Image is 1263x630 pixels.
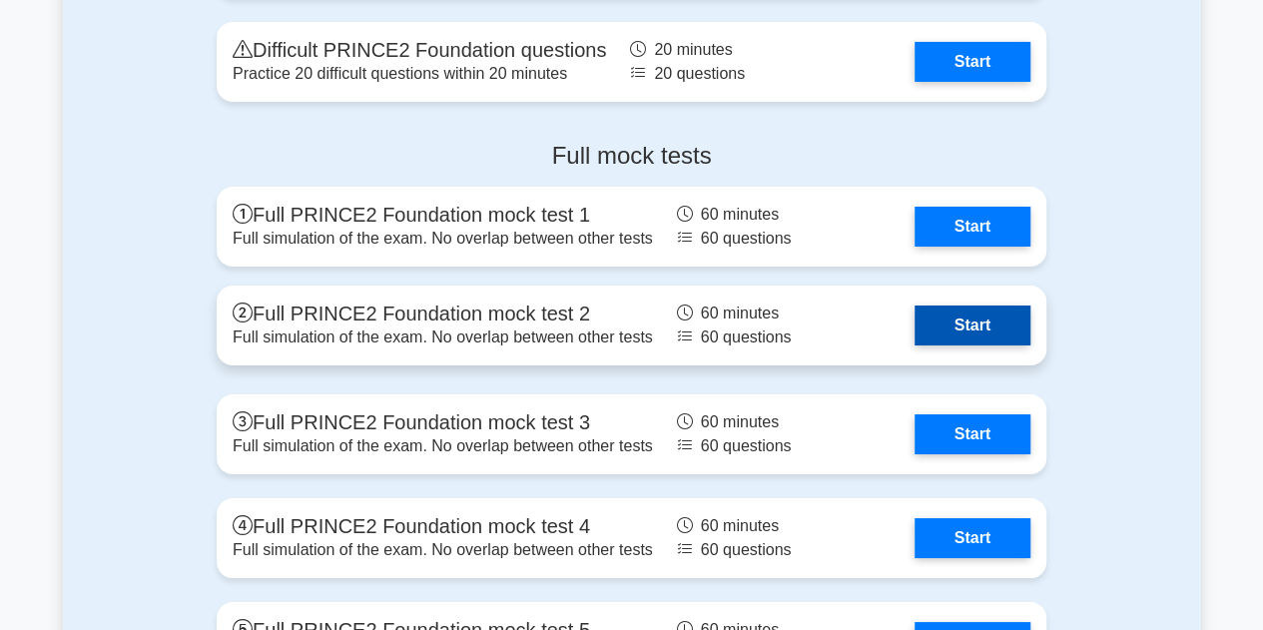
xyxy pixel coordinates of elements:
a: Start [915,42,1030,82]
a: Start [915,518,1030,558]
a: Start [915,306,1030,345]
a: Start [915,414,1030,454]
a: Start [915,207,1030,247]
h4: Full mock tests [217,142,1046,171]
